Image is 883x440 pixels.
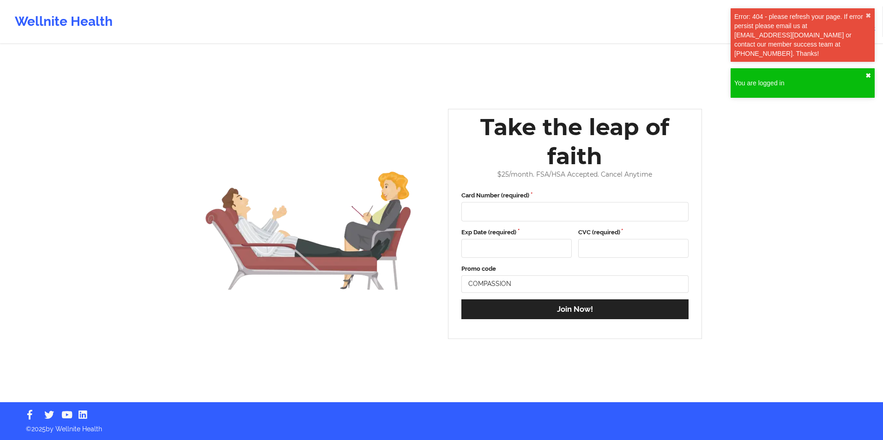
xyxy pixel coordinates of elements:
[461,299,689,319] button: Join Now!
[461,264,689,274] label: Promo code
[584,244,683,252] iframe: Secure CVC input frame
[467,208,683,216] iframe: Secure card number input frame
[455,171,695,178] div: $ 25 /month. FSA/HSA Accepted. Cancel Anytime
[865,72,871,79] button: close
[461,275,689,293] input: Enter promo code
[734,78,865,88] div: You are logged in
[578,228,689,237] label: CVC (required)
[467,244,566,252] iframe: Secure expiration date input frame
[455,113,695,171] div: Take the leap of faith
[19,418,864,434] p: © 2025 by Wellnite Health
[734,12,865,58] div: Error: 404 - please refresh your page. If error persist please email us at [EMAIL_ADDRESS][DOMAIN...
[461,228,572,237] label: Exp Date (required)
[461,191,689,200] label: Card Number (required)
[188,138,429,309] img: wellnite-stripe-payment-hero_200.07efaa51.png
[865,12,871,19] button: close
